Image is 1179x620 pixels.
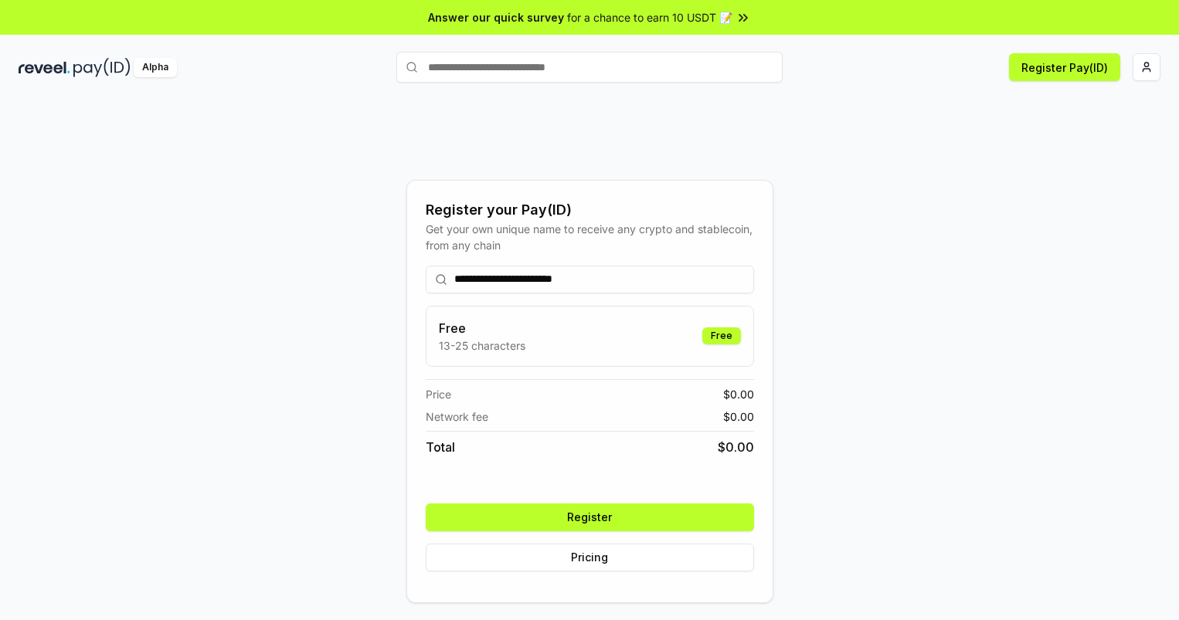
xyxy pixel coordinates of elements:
[439,319,525,337] h3: Free
[428,9,564,25] span: Answer our quick survey
[718,438,754,456] span: $ 0.00
[567,9,732,25] span: for a chance to earn 10 USDT 📝
[426,199,754,221] div: Register your Pay(ID)
[426,438,455,456] span: Total
[1009,53,1120,81] button: Register Pay(ID)
[426,544,754,571] button: Pricing
[439,337,525,354] p: 13-25 characters
[702,327,741,344] div: Free
[19,58,70,77] img: reveel_dark
[426,221,754,253] div: Get your own unique name to receive any crypto and stablecoin, from any chain
[723,408,754,425] span: $ 0.00
[134,58,177,77] div: Alpha
[426,503,754,531] button: Register
[426,386,451,402] span: Price
[73,58,131,77] img: pay_id
[723,386,754,402] span: $ 0.00
[426,408,488,425] span: Network fee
